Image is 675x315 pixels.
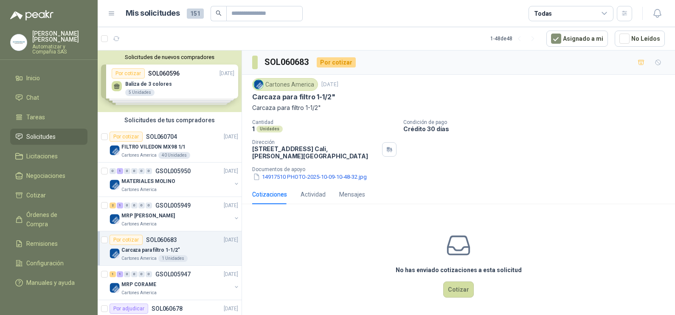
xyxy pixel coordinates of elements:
div: 1 [117,168,123,174]
a: Chat [10,90,87,106]
a: Por cotizarSOL060683[DATE] Company LogoCarcaza para filtro 1-1/2"Cartones America1 Unidades [98,231,242,266]
h3: No has enviado cotizaciones a esta solicitud [396,265,522,275]
a: Por cotizarSOL060704[DATE] Company LogoFILTRO VILEDON MX98 1/1Cartones America40 Unidades [98,128,242,163]
p: GSOL005949 [155,202,191,208]
p: FILTRO VILEDON MX98 1/1 [121,143,186,151]
button: 14917510 PHOTO-2025-10-09-10-48-32.jpg [252,172,368,181]
div: 1 - 48 de 48 [490,32,540,45]
p: Carcaza para filtro 1-1/2" [121,246,180,254]
span: Inicio [26,73,40,83]
p: Cartones America [121,152,157,159]
div: Cartones America [252,78,318,91]
div: 0 [124,271,130,277]
p: 1 [252,125,255,132]
div: Mensajes [339,190,365,199]
p: [STREET_ADDRESS] Cali , [PERSON_NAME][GEOGRAPHIC_DATA] [252,145,379,160]
div: 0 [131,271,138,277]
div: Solicitudes de tus compradores [98,112,242,128]
span: Configuración [26,259,64,268]
span: Solicitudes [26,132,56,141]
div: 0 [146,271,152,277]
button: No Leídos [615,31,665,47]
div: 0 [131,168,138,174]
img: Company Logo [110,248,120,259]
p: SOL060704 [146,134,177,140]
p: GSOL005950 [155,168,191,174]
a: Licitaciones [10,148,87,164]
div: Cotizaciones [252,190,287,199]
div: 0 [124,202,130,208]
div: 0 [138,202,145,208]
p: GSOL005947 [155,271,191,277]
p: Dirección [252,139,379,145]
div: Por cotizar [110,235,143,245]
div: Actividad [301,190,326,199]
img: Company Logo [11,34,27,51]
span: Licitaciones [26,152,58,161]
p: Automatizar y Compañia SAS [32,44,87,54]
p: Cantidad [252,119,397,125]
div: 0 [131,202,138,208]
span: Tareas [26,112,45,122]
p: [DATE] [224,133,238,141]
div: 40 Unidades [158,152,190,159]
a: 1 1 0 0 0 0 GSOL005947[DATE] Company LogoMRP CORAMECartones America [110,269,240,296]
a: Solicitudes [10,129,87,145]
p: [PERSON_NAME] [PERSON_NAME] [32,31,87,42]
span: Órdenes de Compra [26,210,79,229]
img: Logo peakr [10,10,53,20]
button: Solicitudes de nuevos compradores [101,54,238,60]
p: Carcaza para filtro 1-1/2" [252,93,335,101]
a: Órdenes de Compra [10,207,87,232]
p: Cartones America [121,290,157,296]
p: Carcaza para filtro 1-1/2" [252,103,665,112]
button: Cotizar [443,281,474,298]
p: [DATE] [224,270,238,278]
p: MRP [PERSON_NAME] [121,212,175,220]
p: Cartones America [121,221,157,228]
a: Manuales y ayuda [10,275,87,291]
p: [DATE] [321,81,338,89]
div: Por cotizar [110,132,143,142]
p: Crédito 30 días [403,125,672,132]
p: [DATE] [224,305,238,313]
span: Cotizar [26,191,46,200]
img: Company Logo [110,180,120,190]
div: 1 [117,202,123,208]
div: 0 [138,271,145,277]
p: Cartones America [121,255,157,262]
p: [DATE] [224,167,238,175]
div: 2 [110,202,116,208]
p: Cartones America [121,186,157,193]
span: Negociaciones [26,171,65,180]
div: 0 [138,168,145,174]
p: SOL060678 [152,306,183,312]
h1: Mis solicitudes [126,7,180,20]
span: Remisiones [26,239,58,248]
div: 0 [146,202,152,208]
div: 0 [110,168,116,174]
p: Documentos de apoyo [252,166,672,172]
h3: SOL060683 [264,56,310,69]
img: Company Logo [110,283,120,293]
div: Solicitudes de nuevos compradoresPor cotizarSOL060596[DATE] Baliza de 3 colores5 UnidadesPor coti... [98,51,242,112]
span: Manuales y ayuda [26,278,75,287]
div: Unidades [256,126,283,132]
button: Asignado a mi [546,31,608,47]
div: 0 [146,168,152,174]
a: Configuración [10,255,87,271]
div: 0 [124,168,130,174]
a: Negociaciones [10,168,87,184]
a: Cotizar [10,187,87,203]
p: [DATE] [224,202,238,210]
p: MRP CORAME [121,281,156,289]
div: Por cotizar [317,57,356,67]
img: Company Logo [110,145,120,155]
p: MATERIALES MOLINO [121,177,175,186]
span: 151 [187,8,204,19]
div: 1 [117,271,123,277]
span: Chat [26,93,39,102]
span: search [216,10,222,16]
div: Todas [534,9,552,18]
div: 1 [110,271,116,277]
